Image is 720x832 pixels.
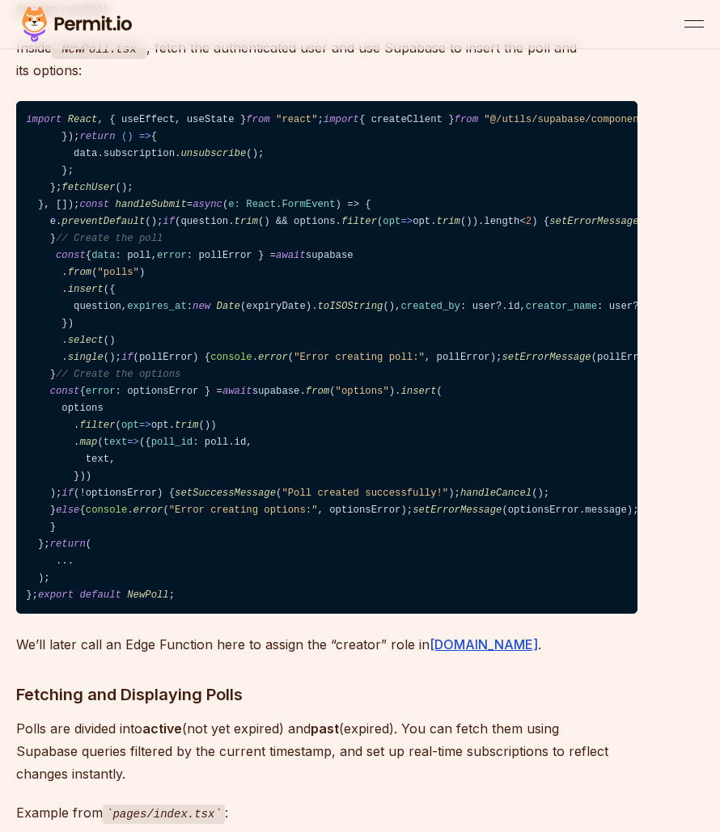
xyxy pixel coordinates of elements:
[16,101,637,614] code: , { useEffect, useState } ; { createClient } ; { } ; = ( ) => { [user, setUser] = useState< | >( ...
[306,386,329,397] span: from
[86,386,116,397] span: error
[104,148,175,159] span: subscription
[16,717,637,785] p: Polls are divided into (not yet expired) and (expired). You can fetch them using Supabase queries...
[61,182,115,193] span: fetchUser
[50,538,86,550] span: return
[79,131,115,142] span: return
[79,420,115,431] span: filter
[121,420,151,431] span: =>
[16,801,637,825] p: Example from :
[484,114,650,125] span: "@/utils/supabase/component"
[56,250,86,261] span: const
[246,114,269,125] span: from
[294,352,425,363] span: "Error creating poll:"
[282,488,448,499] span: "Poll created successfully!"
[341,216,377,227] span: filter
[258,352,288,363] span: error
[180,148,246,159] span: unsubscribe
[217,301,240,312] span: Date
[86,505,127,516] span: console
[79,199,109,210] span: const
[121,352,133,363] span: if
[484,216,519,227] span: length
[97,267,138,278] span: "polls"
[526,216,532,227] span: 2
[68,335,104,346] span: select
[455,114,478,125] span: from
[104,437,127,448] span: text
[61,216,145,227] span: preventDefault
[193,301,210,312] span: new
[228,199,335,210] span: e: React.FormEvent
[508,301,520,312] span: id
[175,488,276,499] span: setSuccessMessage
[56,233,163,244] span: // Create the poll
[400,301,460,312] span: created_by
[684,15,704,34] button: open menu
[585,505,626,516] span: message
[276,250,306,261] span: await
[127,301,187,312] span: expires_at
[526,301,597,312] span: creator_name
[61,488,74,499] span: if
[68,284,104,295] span: insert
[460,488,532,499] span: handleCancel
[79,437,97,448] span: map
[276,114,317,125] span: "react"
[311,720,339,737] strong: past
[222,386,252,397] span: await
[383,216,400,227] span: opt
[56,369,180,380] span: // Create the options
[324,114,359,125] span: import
[68,352,104,363] span: single
[142,720,182,737] strong: active
[235,216,258,227] span: trim
[16,3,138,45] img: Permit logo
[50,386,80,397] span: const
[235,437,247,448] span: id
[133,505,163,516] span: error
[68,114,98,125] span: React
[26,114,61,125] span: import
[68,267,91,278] span: from
[336,386,389,397] span: "options"
[16,682,637,707] h3: Fetching and Displaying Polls
[437,216,460,227] span: trim
[157,250,187,261] span: error
[121,420,139,431] span: opt
[400,386,436,397] span: insert
[38,589,74,601] span: export
[163,216,175,227] span: if
[104,437,139,448] span: =>
[502,352,591,363] span: setErrorMessage
[549,216,638,227] span: setErrorMessage
[91,250,115,261] span: data
[151,437,193,448] span: poll_id
[16,36,637,82] p: Inside , fetch the authenticated user and use Supabase to insert the poll and its options:
[56,505,79,516] span: else
[121,131,151,142] span: () =>
[169,505,318,516] span: "Error creating options:"
[16,633,637,656] p: We’ll later call an Edge Function here to assign the “creator” role in .
[127,589,168,601] span: NewPoll
[430,636,538,653] a: [DOMAIN_NAME]
[413,505,502,516] span: setErrorMessage
[175,420,198,431] span: trim
[52,40,146,59] code: NewPoll.tsx
[383,216,413,227] span: =>
[116,199,187,210] span: handleSubmit
[103,805,225,824] code: pages/index.tsx
[210,352,252,363] span: console
[79,589,121,601] span: default
[318,301,383,312] span: toISOString
[193,199,222,210] span: async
